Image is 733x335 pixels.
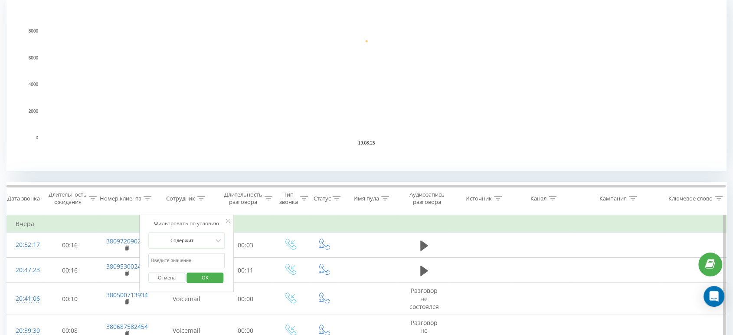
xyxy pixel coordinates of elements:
div: Тип звонка [279,191,298,206]
input: Введите значение [148,253,225,268]
text: 2000 [29,109,39,114]
span: Разговор не состоялся [409,286,439,310]
div: Канал [530,195,546,202]
text: 19.08.25 [358,141,375,145]
td: Вчера [7,215,726,233]
div: Кампания [599,195,627,202]
div: 20:47:23 [16,262,33,279]
div: Длительность ожидания [49,191,87,206]
div: 20:52:17 [16,236,33,253]
div: Фильтровать по условию [148,219,225,228]
a: 380972090222 [106,237,148,245]
td: 00:10 [42,283,98,315]
text: 0 [36,135,38,140]
td: 00:16 [42,233,98,258]
text: 8000 [29,29,39,33]
div: Сотрудник [166,195,195,202]
div: 20:41:06 [16,290,33,307]
button: OK [187,273,223,283]
div: Ключевое слово [668,195,713,202]
td: Voicemail [155,283,217,315]
div: Имя пула [353,195,379,202]
div: Источник [465,195,492,202]
text: 6000 [29,56,39,60]
a: 380500713934 [106,291,148,299]
td: 00:00 [218,283,273,315]
td: 00:03 [218,233,273,258]
button: Отмена [148,273,185,283]
div: Дата звонка [7,195,40,202]
text: 4000 [29,82,39,87]
div: Open Intercom Messenger [704,286,724,307]
div: Аудиозапись разговора [405,191,448,206]
td: 00:11 [218,258,273,283]
span: OK [193,271,217,284]
a: 380953002469 [106,262,148,270]
a: 380687582454 [106,322,148,331]
div: Длительность разговора [224,191,262,206]
div: Статус [313,195,331,202]
td: 00:16 [42,258,98,283]
div: Номер клиента [100,195,141,202]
